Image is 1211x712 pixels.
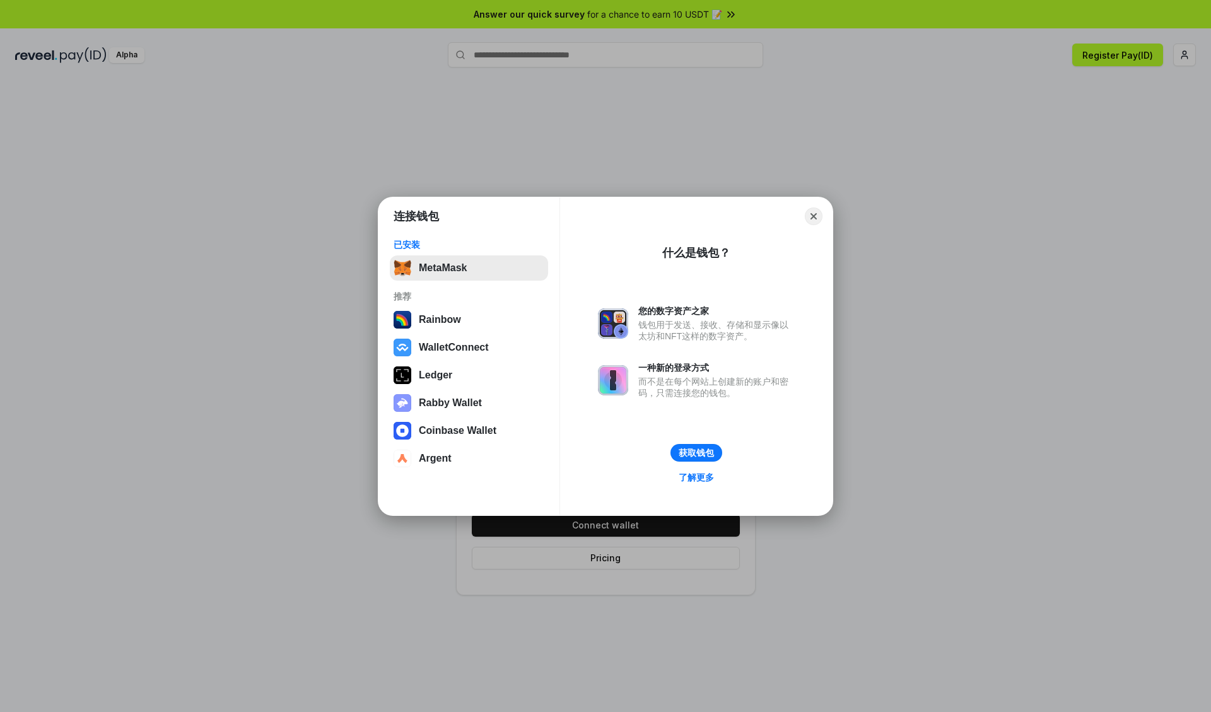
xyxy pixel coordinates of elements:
[419,370,452,381] div: Ledger
[679,447,714,458] div: 获取钱包
[390,390,548,416] button: Rabby Wallet
[805,207,822,225] button: Close
[394,366,411,384] img: svg+xml,%3Csvg%20xmlns%3D%22http%3A%2F%2Fwww.w3.org%2F2000%2Fsvg%22%20width%3D%2228%22%20height%3...
[638,319,795,342] div: 钱包用于发送、接收、存储和显示像以太坊和NFT这样的数字资产。
[394,311,411,329] img: svg+xml,%3Csvg%20width%3D%22120%22%20height%3D%22120%22%20viewBox%3D%220%200%20120%20120%22%20fil...
[419,314,461,325] div: Rainbow
[394,291,544,302] div: 推荐
[390,446,548,471] button: Argent
[662,245,730,260] div: 什么是钱包？
[394,259,411,277] img: svg+xml,%3Csvg%20fill%3D%22none%22%20height%3D%2233%22%20viewBox%3D%220%200%2035%2033%22%20width%...
[390,418,548,443] button: Coinbase Wallet
[390,255,548,281] button: MetaMask
[670,444,722,462] button: 获取钱包
[394,339,411,356] img: svg+xml,%3Csvg%20width%3D%2228%22%20height%3D%2228%22%20viewBox%3D%220%200%2028%2028%22%20fill%3D...
[419,425,496,436] div: Coinbase Wallet
[419,262,467,274] div: MetaMask
[394,450,411,467] img: svg+xml,%3Csvg%20width%3D%2228%22%20height%3D%2228%22%20viewBox%3D%220%200%2028%2028%22%20fill%3D...
[419,342,489,353] div: WalletConnect
[394,394,411,412] img: svg+xml,%3Csvg%20xmlns%3D%22http%3A%2F%2Fwww.w3.org%2F2000%2Fsvg%22%20fill%3D%22none%22%20viewBox...
[390,363,548,388] button: Ledger
[638,376,795,399] div: 而不是在每个网站上创建新的账户和密码，只需连接您的钱包。
[598,365,628,395] img: svg+xml,%3Csvg%20xmlns%3D%22http%3A%2F%2Fwww.w3.org%2F2000%2Fsvg%22%20fill%3D%22none%22%20viewBox...
[671,469,722,486] a: 了解更多
[679,472,714,483] div: 了解更多
[390,335,548,360] button: WalletConnect
[598,308,628,339] img: svg+xml,%3Csvg%20xmlns%3D%22http%3A%2F%2Fwww.w3.org%2F2000%2Fsvg%22%20fill%3D%22none%22%20viewBox...
[394,422,411,440] img: svg+xml,%3Csvg%20width%3D%2228%22%20height%3D%2228%22%20viewBox%3D%220%200%2028%2028%22%20fill%3D...
[419,453,452,464] div: Argent
[419,397,482,409] div: Rabby Wallet
[638,362,795,373] div: 一种新的登录方式
[390,307,548,332] button: Rainbow
[394,209,439,224] h1: 连接钱包
[394,239,544,250] div: 已安装
[638,305,795,317] div: 您的数字资产之家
